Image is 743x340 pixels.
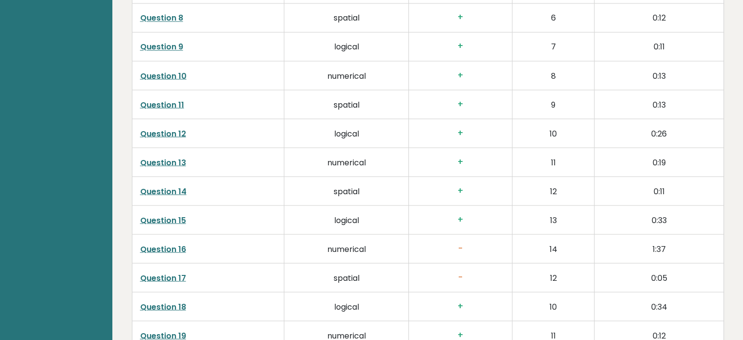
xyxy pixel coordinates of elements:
td: numerical [284,61,409,90]
h3: + [417,157,504,167]
td: 14 [512,234,594,263]
td: 0:19 [594,147,723,176]
td: logical [284,32,409,61]
td: 7 [512,32,594,61]
td: logical [284,205,409,234]
a: Question 12 [140,128,186,139]
a: Question 18 [140,301,186,312]
td: logical [284,118,409,147]
a: Question 8 [140,12,183,23]
td: 8 [512,61,594,90]
td: numerical [284,234,409,263]
a: Question 9 [140,41,183,52]
td: spatial [284,176,409,205]
td: spatial [284,90,409,118]
td: 1:37 [594,234,723,263]
td: spatial [284,263,409,292]
td: 0:11 [594,32,723,61]
td: 0:33 [594,205,723,234]
td: 0:12 [594,3,723,32]
h3: + [417,12,504,23]
a: Question 13 [140,157,186,168]
td: 0:13 [594,90,723,118]
td: spatial [284,3,409,32]
h3: + [417,41,504,51]
h3: + [417,99,504,109]
td: numerical [284,147,409,176]
td: 13 [512,205,594,234]
td: 12 [512,176,594,205]
h3: - [417,272,504,282]
td: 0:26 [594,118,723,147]
a: Question 10 [140,70,187,81]
td: 12 [512,263,594,292]
h3: + [417,330,504,340]
h3: + [417,214,504,225]
td: 0:11 [594,176,723,205]
h3: + [417,128,504,138]
td: 0:34 [594,292,723,320]
h3: + [417,70,504,80]
td: 0:13 [594,61,723,90]
td: 9 [512,90,594,118]
td: logical [284,292,409,320]
h3: - [417,243,504,253]
a: Question 17 [140,272,186,283]
td: 0:05 [594,263,723,292]
td: 6 [512,3,594,32]
td: 11 [512,147,594,176]
h3: + [417,301,504,311]
td: 10 [512,118,594,147]
h3: + [417,185,504,196]
a: Question 15 [140,214,186,226]
a: Question 16 [140,243,186,254]
td: 10 [512,292,594,320]
a: Question 14 [140,185,187,197]
a: Question 11 [140,99,184,110]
